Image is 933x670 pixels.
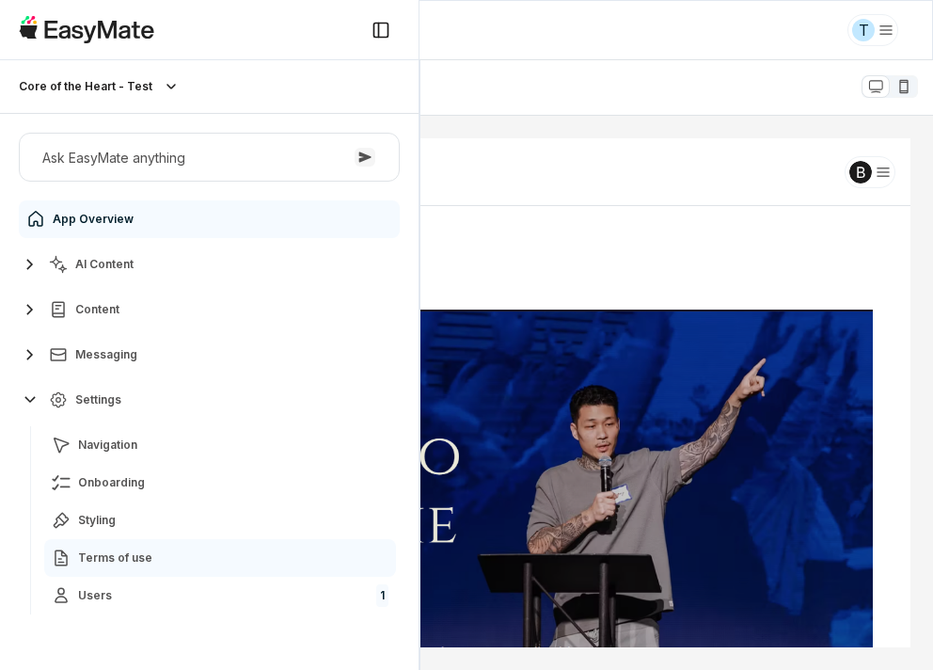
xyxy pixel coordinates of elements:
a: Onboarding [44,464,396,502]
div: T [852,19,875,41]
a: Navigation [44,426,396,464]
span: Content [75,302,119,317]
button: AI Content [19,246,400,283]
span: AI Content [75,257,134,272]
a: Terms of use [44,539,396,577]
span: Messaging [75,347,137,362]
button: Content [19,291,400,328]
button: Messaging [19,336,400,374]
iframe: Preview Iframe [23,138,910,648]
span: Styling [78,513,116,528]
button: Ask EasyMate anything [19,133,400,182]
span: Users [78,588,112,603]
button: Settings [19,381,400,419]
span: Terms of use [78,550,152,566]
p: Core of the Heart - Test [19,79,152,94]
a: Users1 [44,577,396,614]
a: App Overview [19,200,400,238]
span: Settings [75,392,121,407]
span: Navigation [78,438,137,453]
button: Core of the Heart - Test [19,75,182,98]
span: Onboarding [78,475,145,490]
a: Styling [44,502,396,539]
span: 1 [376,584,388,607]
span: App Overview [53,212,134,227]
